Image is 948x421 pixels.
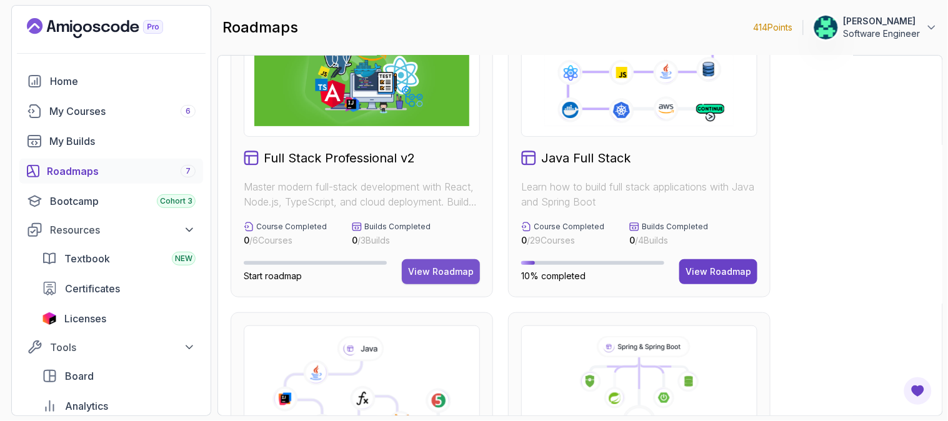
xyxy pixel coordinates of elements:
[903,376,933,406] button: Open Feedback Button
[814,16,838,39] img: user profile image
[402,259,480,284] button: View Roadmap
[27,18,192,38] a: Landing page
[175,254,192,264] span: NEW
[34,306,203,331] a: licenses
[521,270,586,281] span: 10% completed
[352,235,357,245] span: 0
[254,22,469,126] img: Full Stack Professional v2
[244,234,327,247] p: / 6 Courses
[34,246,203,271] a: textbook
[222,17,298,37] h2: roadmaps
[34,276,203,301] a: certificates
[629,234,708,247] p: / 4 Builds
[65,399,108,414] span: Analytics
[844,27,921,40] p: Software Engineer
[754,21,793,34] p: 414 Points
[65,369,94,384] span: Board
[629,235,635,245] span: 0
[34,394,203,419] a: analytics
[244,179,480,209] p: Master modern full-stack development with React, Node.js, TypeScript, and cloud deployment. Build...
[19,336,203,359] button: Tools
[244,270,302,281] span: Start roadmap
[264,149,415,167] h2: Full Stack Professional v2
[19,189,203,214] a: bootcamp
[50,340,196,355] div: Tools
[521,235,527,245] span: 0
[34,364,203,389] a: board
[686,265,751,278] div: View Roadmap
[352,234,431,247] p: / 3 Builds
[256,222,327,232] p: Course Completed
[19,69,203,94] a: home
[42,312,57,325] img: jetbrains icon
[642,222,708,232] p: Builds Completed
[521,234,604,247] p: / 29 Courses
[64,251,110,266] span: Textbook
[186,166,191,176] span: 7
[49,134,196,149] div: My Builds
[408,265,474,278] div: View Roadmap
[47,164,196,179] div: Roadmaps
[19,129,203,154] a: builds
[364,222,431,232] p: Builds Completed
[50,222,196,237] div: Resources
[19,159,203,184] a: roadmaps
[50,194,196,209] div: Bootcamp
[19,219,203,241] button: Resources
[64,311,106,326] span: Licenses
[541,149,631,167] h2: Java Full Stack
[844,15,921,27] p: [PERSON_NAME]
[521,179,757,209] p: Learn how to build full stack applications with Java and Spring Boot
[65,281,120,296] span: Certificates
[49,104,196,119] div: My Courses
[160,196,192,206] span: Cohort 3
[534,222,604,232] p: Course Completed
[679,259,757,284] button: View Roadmap
[244,235,249,245] span: 0
[50,74,196,89] div: Home
[186,106,191,116] span: 6
[19,99,203,124] a: courses
[814,15,938,40] button: user profile image[PERSON_NAME]Software Engineer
